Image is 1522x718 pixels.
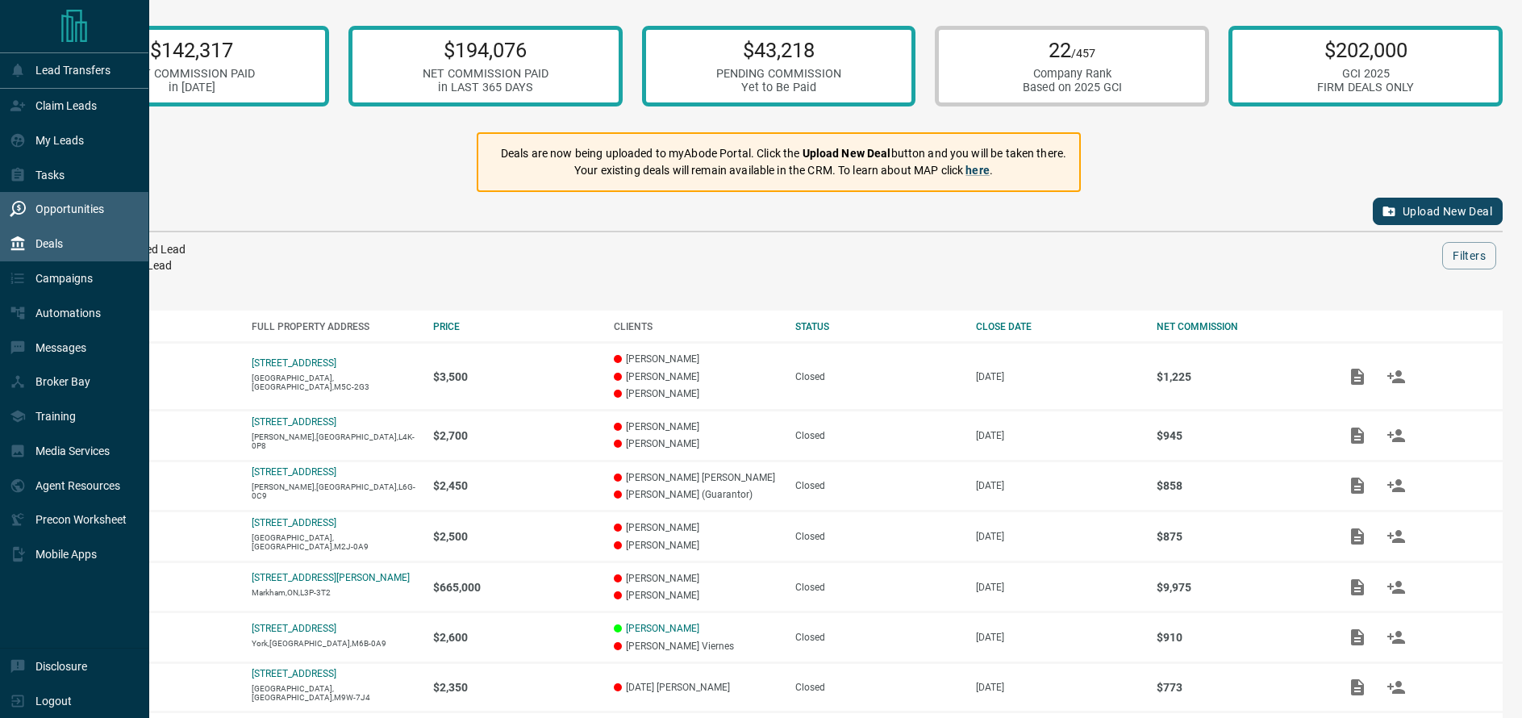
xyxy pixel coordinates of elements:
span: Match Clients [1377,631,1416,642]
p: [PERSON_NAME] [614,590,778,601]
div: Based on 2025 GCI [1023,81,1122,94]
span: Match Clients [1377,480,1416,491]
div: PRICE [433,321,598,332]
div: FIRM DEALS ONLY [1317,81,1414,94]
button: Filters [1442,242,1496,269]
p: $194,076 [423,38,548,62]
div: Closed [795,531,960,542]
div: Closed [795,371,960,382]
p: $875 [1157,530,1321,543]
div: Yet to Be Paid [716,81,841,94]
p: [PERSON_NAME] [614,353,778,365]
p: $665,000 [433,581,598,594]
span: Match Clients [1377,370,1416,382]
span: Add / View Documents [1338,530,1377,541]
div: NET COMMISSION [1157,321,1321,332]
div: Company Rank [1023,67,1122,81]
p: Your existing deals will remain available in the CRM. To learn about MAP click . [501,162,1066,179]
a: [STREET_ADDRESS] [252,416,336,428]
div: Closed [795,632,960,643]
p: $773 [1157,681,1321,694]
span: Add / View Documents [1338,429,1377,440]
p: [DATE] [976,480,1140,491]
a: [STREET_ADDRESS] [252,517,336,528]
p: [GEOGRAPHIC_DATA],[GEOGRAPHIC_DATA],M2J-0A9 [252,533,416,551]
p: [PERSON_NAME] [614,388,778,399]
p: Lease - Co-Op [71,682,236,693]
p: [DATE] [976,682,1140,693]
p: Lease - Co-Op [71,632,236,643]
p: [DATE] [976,371,1140,382]
a: [STREET_ADDRESS] [252,668,336,679]
p: 22 [1023,38,1122,62]
p: $202,000 [1317,38,1414,62]
span: Add / View Documents [1338,631,1377,642]
div: STATUS [795,321,960,332]
p: Lease - Co-Op [71,430,236,441]
p: [DATE] [976,531,1140,542]
div: CLIENTS [614,321,778,332]
p: Purchase - Co-Op [71,582,236,593]
span: Add / View Documents [1338,480,1377,491]
p: $2,700 [433,429,598,442]
span: Add / View Documents [1338,370,1377,382]
p: [DATE] [PERSON_NAME] [614,682,778,693]
p: $1,225 [1157,370,1321,383]
span: Add / View Documents [1338,581,1377,592]
a: [STREET_ADDRESS] [252,357,336,369]
a: here [965,164,990,177]
p: [PERSON_NAME] [614,421,778,432]
p: $2,450 [433,479,598,492]
button: Upload New Deal [1373,198,1503,225]
p: Lease - Co-Op [71,531,236,542]
p: $2,600 [433,631,598,644]
p: [PERSON_NAME] (Guarantor) [614,489,778,500]
span: /457 [1071,47,1095,61]
div: in LAST 365 DAYS [423,81,548,94]
p: [GEOGRAPHIC_DATA],[GEOGRAPHIC_DATA],M5C-2G3 [252,374,416,391]
p: [PERSON_NAME] [PERSON_NAME] [614,472,778,483]
p: [DATE] [976,582,1140,593]
p: [PERSON_NAME],[GEOGRAPHIC_DATA],L4K-0P8 [252,432,416,450]
span: Match Clients [1377,530,1416,541]
p: Lease - Co-Op [71,371,236,382]
p: $858 [1157,479,1321,492]
div: CLOSE DATE [976,321,1140,332]
div: GCI 2025 [1317,67,1414,81]
p: [DATE] [976,632,1140,643]
p: [GEOGRAPHIC_DATA],[GEOGRAPHIC_DATA],M9W-7J4 [252,684,416,702]
div: DEAL TYPE [71,321,236,332]
a: [STREET_ADDRESS] [252,623,336,634]
p: $910 [1157,631,1321,644]
p: [PERSON_NAME] [614,371,778,382]
a: [STREET_ADDRESS] [252,466,336,478]
p: $2,350 [433,681,598,694]
p: [PERSON_NAME] [614,540,778,551]
div: Closed [795,480,960,491]
a: [STREET_ADDRESS][PERSON_NAME] [252,572,410,583]
p: Deals are now being uploaded to myAbode Portal. Click the button and you will be taken there. [501,145,1066,162]
div: PENDING COMMISSION [716,67,841,81]
p: [DATE] [976,430,1140,441]
span: Add / View Documents [1338,681,1377,692]
p: [PERSON_NAME],[GEOGRAPHIC_DATA],L6G-0C9 [252,482,416,500]
p: [PERSON_NAME] [614,522,778,533]
div: Closed [795,430,960,441]
p: $9,975 [1157,581,1321,594]
span: Match Clients [1377,581,1416,592]
p: $3,500 [433,370,598,383]
p: [PERSON_NAME] Viernes [614,641,778,652]
p: [PERSON_NAME] [614,573,778,584]
div: NET COMMISSION PAID [129,67,255,81]
div: FULL PROPERTY ADDRESS [252,321,416,332]
p: $945 [1157,429,1321,442]
div: Closed [795,582,960,593]
div: in [DATE] [129,81,255,94]
strong: Upload New Deal [803,147,891,160]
